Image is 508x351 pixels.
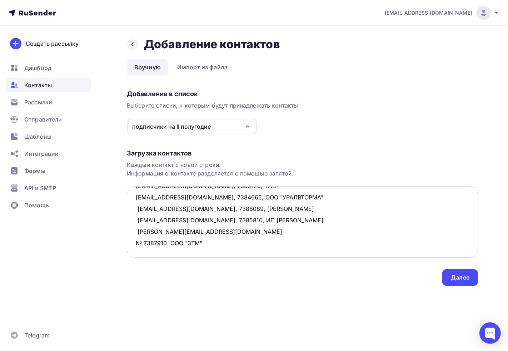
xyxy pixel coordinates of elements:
div: подписчики на II полугодие [132,122,211,131]
div: Добавление в список [127,90,478,98]
span: Шаблоны [24,132,51,141]
a: Вручную [127,59,168,75]
a: Импорт из файла [170,59,235,75]
a: Дашборд [6,61,91,75]
span: Дашборд [24,64,51,72]
a: Формы [6,164,91,178]
div: Далее [451,273,469,282]
div: Создать рассылку [26,39,79,48]
span: Telegram [24,331,50,340]
span: API и SMTP [24,184,56,192]
div: Выберите списки, к которым будут принадлежать контакты [127,101,478,110]
a: Рассылки [6,95,91,109]
a: [EMAIL_ADDRESS][DOMAIN_NAME] [385,6,499,20]
div: Загрузка контактов [127,149,478,158]
span: Формы [24,167,45,175]
a: Контакты [6,78,91,92]
a: Отправители [6,112,91,127]
span: Помощь [24,201,49,209]
h2: Добавление контактов [144,37,280,51]
span: Интеграции [24,149,59,158]
span: Отправители [24,115,62,124]
div: Каждый контакт с новой строки. Информация о контакте разделяется с помощью запятой. [127,160,478,178]
button: подписчики на II полугодие [127,118,257,135]
span: [EMAIL_ADDRESS][DOMAIN_NAME] [385,9,472,16]
span: Рассылки [24,98,52,107]
span: Контакты [24,81,52,89]
a: Шаблоны [6,129,91,144]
